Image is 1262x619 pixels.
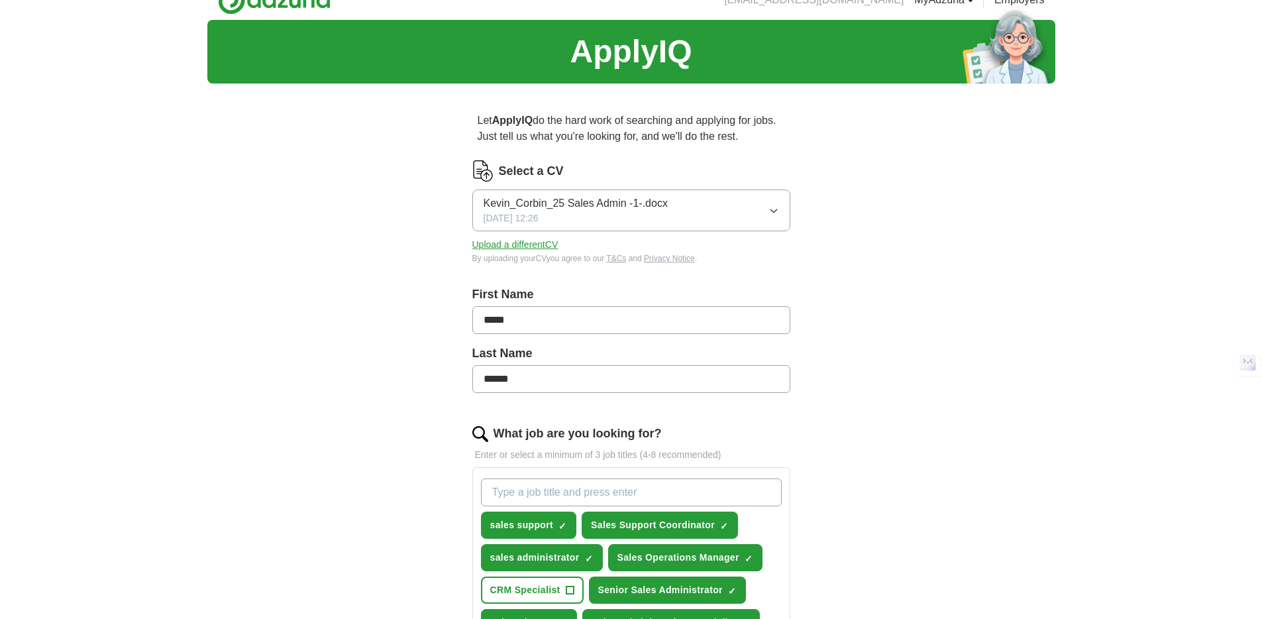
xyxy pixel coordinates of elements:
[728,586,736,596] span: ✓
[492,115,533,126] strong: ApplyIQ
[494,425,662,443] label: What job are you looking for?
[472,238,558,252] button: Upload a differentCV
[472,345,790,363] label: Last Name
[481,577,584,604] button: CRM Specialist
[472,286,790,304] label: First Name
[585,553,593,564] span: ✓
[481,544,603,571] button: sales administrator✓
[472,107,790,150] p: Let do the hard work of searching and applying for jobs. Just tell us what you're looking for, an...
[472,160,494,182] img: CV Icon
[598,583,723,597] span: Senior Sales Administrator
[490,518,554,532] span: sales support
[484,196,668,211] span: Kevin_Corbin_25 Sales Admin -1-.docx
[720,521,728,532] span: ✓
[608,544,762,571] button: Sales Operations Manager✓
[570,28,692,76] h1: ApplyIQ
[481,478,782,506] input: Type a job title and press enter
[490,583,560,597] span: CRM Specialist
[558,521,566,532] span: ✓
[617,551,739,565] span: Sales Operations Manager
[472,448,790,462] p: Enter or select a minimum of 3 job titles (4-8 recommended)
[589,577,746,604] button: Senior Sales Administrator✓
[606,254,626,263] a: T&Cs
[591,518,715,532] span: Sales Support Coordinator
[582,512,738,539] button: Sales Support Coordinator✓
[472,253,790,264] div: By uploading your CV you agree to our and .
[490,551,580,565] span: sales administrator
[472,190,790,231] button: Kevin_Corbin_25 Sales Admin -1-.docx[DATE] 12:26
[644,254,695,263] a: Privacy Notice
[484,211,539,225] span: [DATE] 12:26
[481,512,577,539] button: sales support✓
[472,426,488,442] img: search.png
[499,162,564,180] label: Select a CV
[745,553,753,564] span: ✓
